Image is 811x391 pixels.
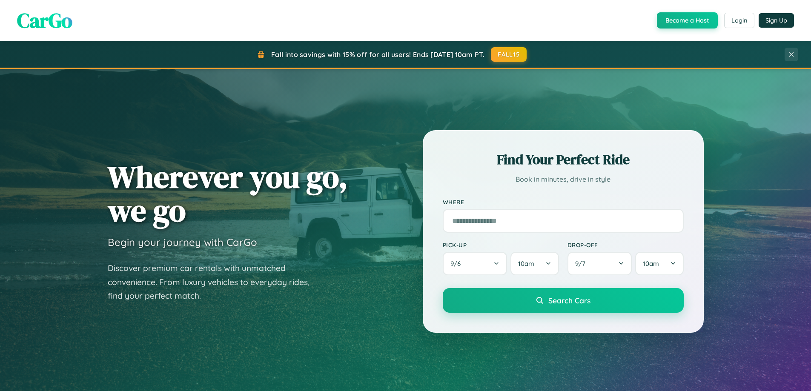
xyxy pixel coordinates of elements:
[518,260,534,268] span: 10am
[548,296,590,305] span: Search Cars
[567,241,684,248] label: Drop-off
[450,260,465,268] span: 9 / 6
[491,47,527,62] button: FALL15
[443,198,684,205] label: Where
[657,12,718,29] button: Become a Host
[635,252,683,275] button: 10am
[443,252,507,275] button: 9/6
[108,236,257,248] h3: Begin your journey with CarGo
[108,261,321,303] p: Discover premium car rentals with unmatched convenience. From luxury vehicles to everyday rides, ...
[575,260,590,268] span: 9 / 7
[271,50,484,59] span: Fall into savings with 15% off for all users! Ends [DATE] 10am PT.
[643,260,659,268] span: 10am
[510,252,559,275] button: 10am
[108,160,348,227] h1: Wherever you go, we go
[17,6,72,34] span: CarGo
[443,150,684,169] h2: Find Your Perfect Ride
[759,13,794,28] button: Sign Up
[567,252,632,275] button: 9/7
[443,288,684,313] button: Search Cars
[724,13,754,28] button: Login
[443,173,684,186] p: Book in minutes, drive in style
[443,241,559,248] label: Pick-up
